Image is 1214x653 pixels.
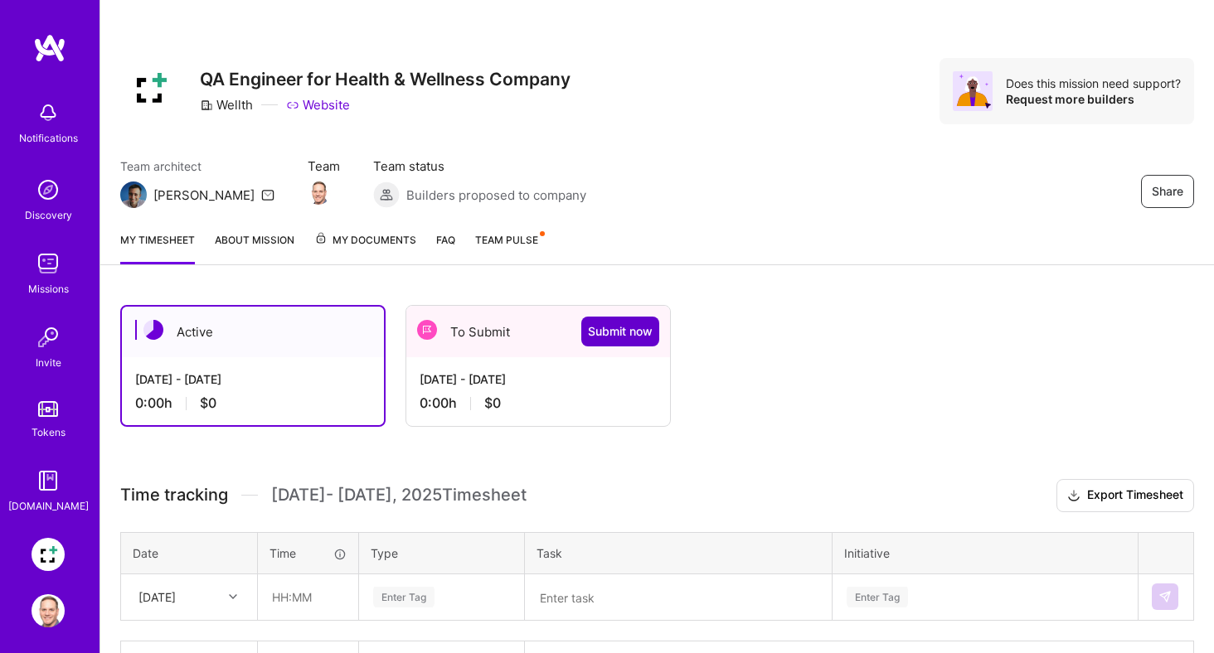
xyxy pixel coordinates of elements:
span: Builders proposed to company [406,186,586,204]
a: FAQ [436,231,455,264]
i: icon Mail [261,188,274,201]
div: Tokens [32,423,66,441]
img: Company Logo [120,58,180,118]
div: Time [270,544,347,562]
img: Team Member Avatar [306,180,331,205]
span: [DATE] - [DATE] , 2025 Timesheet [271,485,527,505]
img: logo [33,33,66,63]
th: Task [525,532,833,573]
div: Initiative [844,544,1126,562]
input: HH:MM [259,575,357,619]
a: Website [286,96,350,114]
button: Share [1141,175,1194,208]
img: discovery [32,173,65,206]
img: teamwork [32,247,65,280]
th: Date [121,532,258,573]
button: Export Timesheet [1056,479,1194,512]
span: Team Pulse [475,234,538,246]
img: User Avatar [32,594,65,627]
img: tokens [38,401,58,417]
div: Notifications [19,129,78,147]
img: guide book [32,464,65,497]
div: [DATE] [138,588,176,606]
a: User Avatar [27,594,69,627]
div: Wellth [200,96,253,114]
span: Team [308,157,340,175]
div: [DATE] - [DATE] [420,370,657,388]
i: icon Chevron [229,593,237,601]
a: Team Pulse [475,231,543,264]
span: Team architect [120,157,274,175]
img: bell [32,96,65,129]
span: Submit now [588,323,653,340]
i: icon CompanyGray [200,99,213,112]
div: [DOMAIN_NAME] [8,497,89,515]
img: Builders proposed to company [373,181,400,208]
img: Avatar [953,71,993,111]
span: Team status [373,157,586,175]
a: Team Member Avatar [308,178,329,206]
div: To Submit [406,306,670,357]
img: Active [143,320,163,340]
span: My Documents [314,231,416,249]
img: Submit [1158,590,1172,603]
img: Invite [32,321,65,354]
img: To Submit [417,320,437,340]
div: 0:00 h [420,394,657,412]
button: Submit now [581,317,659,346]
div: 0:00 h [135,394,371,412]
div: Request more builders [1006,91,1181,107]
div: [DATE] - [DATE] [135,370,371,388]
img: Wellth: QA Engineer for Health & Wellness Company [32,538,65,571]
a: About Mission [215,231,294,264]
div: Does this mission need support? [1006,75,1181,91]
i: icon Download [1067,487,1080,505]
h3: QA Engineer for Health & Wellness Company [200,69,571,89]
div: [PERSON_NAME] [153,186,255,204]
a: My Documents [314,231,416,264]
div: Discovery [25,206,72,224]
span: $0 [484,394,501,412]
div: Invite [36,354,61,371]
img: Team Architect [120,181,147,208]
div: Missions [28,280,69,297]
div: Active [122,307,384,357]
span: $0 [200,394,216,412]
span: Share [1152,183,1183,200]
a: My timesheet [120,231,195,264]
span: Time tracking [120,485,228,505]
div: Enter Tag [373,584,435,610]
div: Enter Tag [847,584,908,610]
a: Wellth: QA Engineer for Health & Wellness Company [27,538,69,571]
th: Type [359,532,525,573]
